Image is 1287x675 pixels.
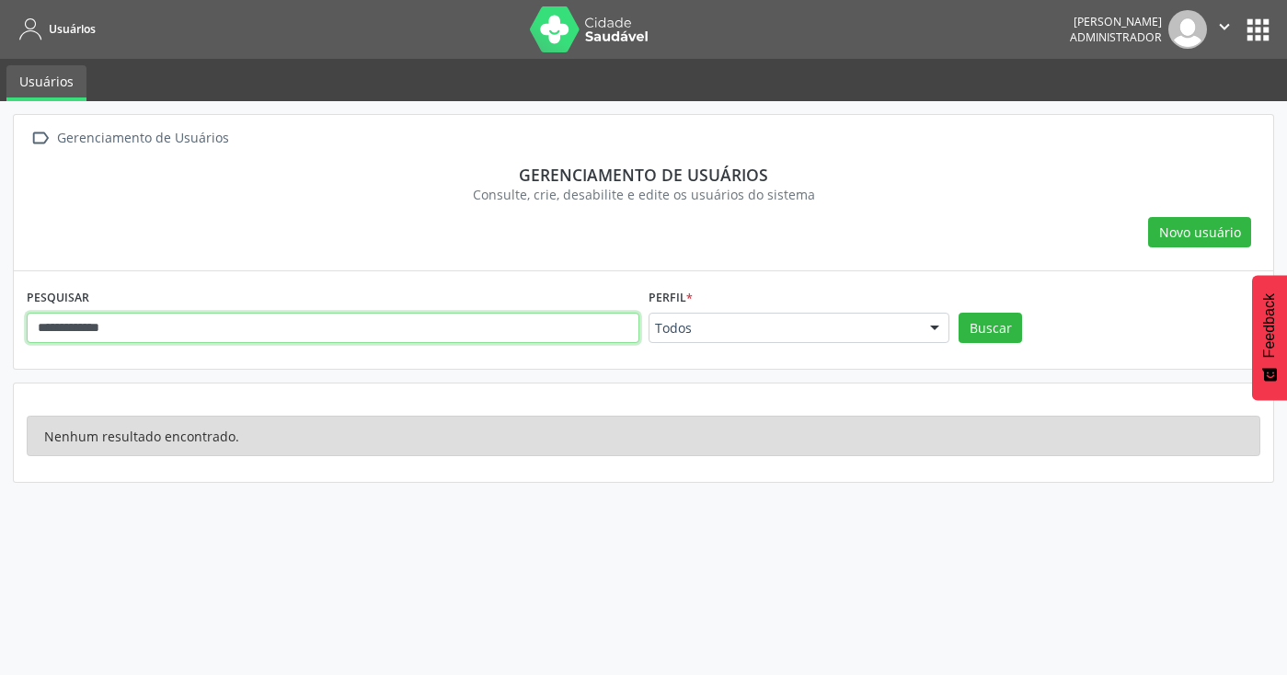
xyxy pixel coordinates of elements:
[6,65,86,101] a: Usuários
[27,284,89,313] label: PESQUISAR
[49,21,96,37] span: Usuários
[27,125,53,152] i: 
[1168,10,1207,49] img: img
[53,125,232,152] div: Gerenciamento de Usuários
[1207,10,1242,49] button: 
[27,416,1260,456] div: Nenhum resultado encontrado.
[40,165,1247,185] div: Gerenciamento de usuários
[1214,17,1235,37] i: 
[1148,217,1251,248] button: Novo usuário
[1159,223,1241,242] span: Novo usuário
[655,319,913,337] span: Todos
[649,284,693,313] label: Perfil
[1070,29,1162,45] span: Administrador
[1252,275,1287,400] button: Feedback - Mostrar pesquisa
[1261,293,1278,358] span: Feedback
[40,185,1247,204] div: Consulte, crie, desabilite e edite os usuários do sistema
[959,313,1022,344] button: Buscar
[27,125,232,152] a:  Gerenciamento de Usuários
[1070,14,1162,29] div: [PERSON_NAME]
[13,14,96,44] a: Usuários
[1242,14,1274,46] button: apps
